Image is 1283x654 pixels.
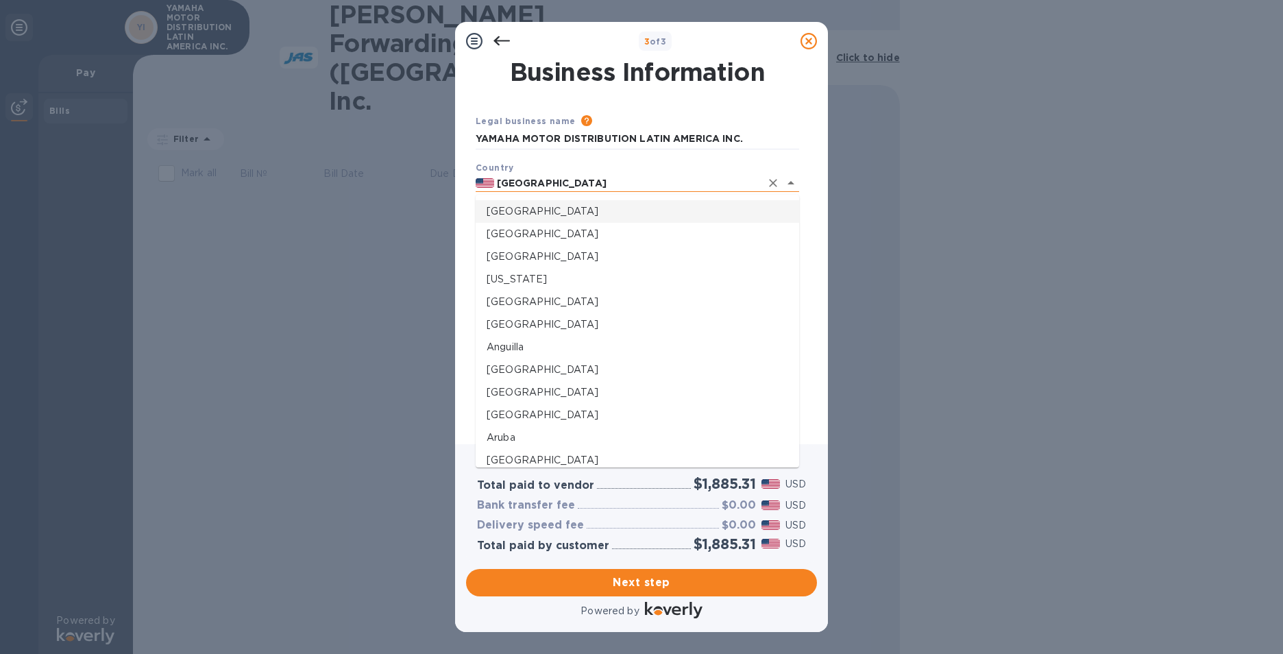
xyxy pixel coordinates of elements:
[476,116,576,126] b: Legal business name
[694,475,756,492] h2: $1,885.31
[761,500,780,510] img: USD
[645,602,702,618] img: Logo
[487,340,788,354] p: Anguilla
[644,36,667,47] b: of 3
[763,173,783,193] button: Clear
[487,227,788,241] p: [GEOGRAPHIC_DATA]
[476,178,494,188] img: US
[494,175,761,192] input: Select country
[487,431,788,445] p: Aruba
[644,36,650,47] span: 3
[722,499,756,512] h3: $0.00
[581,604,639,618] p: Powered by
[487,385,788,400] p: [GEOGRAPHIC_DATA]
[785,537,806,551] p: USD
[476,129,799,149] input: Enter legal business name
[487,272,788,287] p: [US_STATE]
[785,518,806,533] p: USD
[487,295,788,309] p: [GEOGRAPHIC_DATA]
[477,540,609,553] h3: Total paid by customer
[476,162,514,173] b: Country
[487,453,788,468] p: [GEOGRAPHIC_DATA]
[487,250,788,264] p: [GEOGRAPHIC_DATA]
[761,479,780,489] img: USD
[487,363,788,377] p: [GEOGRAPHIC_DATA]
[781,173,801,193] button: Close
[466,569,817,596] button: Next step
[761,539,780,548] img: USD
[477,479,594,492] h3: Total paid to vendor
[487,408,788,422] p: [GEOGRAPHIC_DATA]
[487,317,788,332] p: [GEOGRAPHIC_DATA]
[477,574,806,591] span: Next step
[477,519,584,532] h3: Delivery speed fee
[761,520,780,530] img: USD
[473,58,802,86] h1: Business Information
[785,477,806,492] p: USD
[477,499,575,512] h3: Bank transfer fee
[722,519,756,532] h3: $0.00
[487,204,788,219] p: [GEOGRAPHIC_DATA]
[694,535,756,553] h2: $1,885.31
[785,498,806,513] p: USD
